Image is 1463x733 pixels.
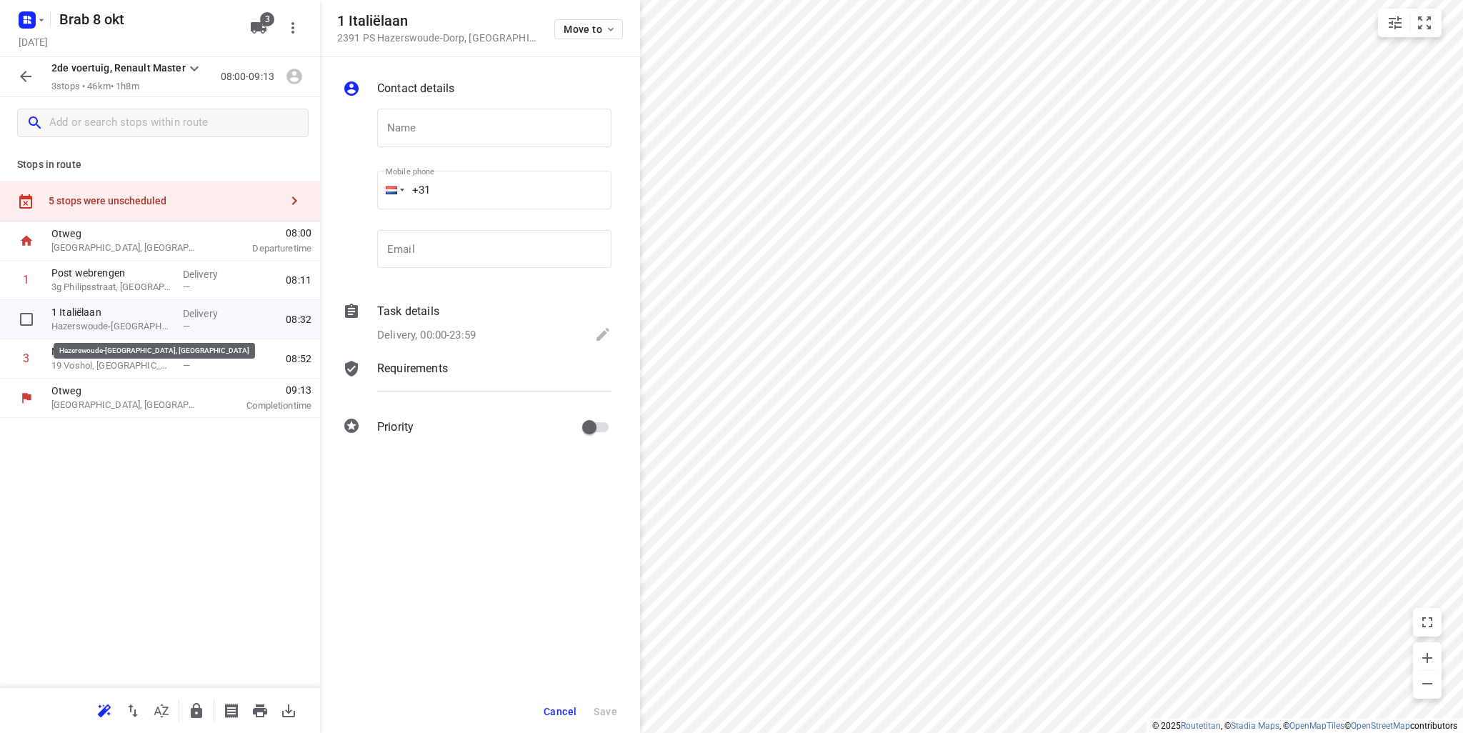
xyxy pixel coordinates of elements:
div: Task detailsDelivery, 00:00-23:59 [343,303,611,346]
span: — [183,321,190,331]
input: 1 (702) 123-4567 [377,171,611,209]
span: Reoptimize route [90,703,119,717]
span: Reverse route [119,703,147,717]
p: 3 stops • 46km • 1h8m [51,80,203,94]
button: Cancel [538,699,582,724]
li: © 2025 , © , © © contributors [1152,721,1457,731]
p: Otweg [51,384,200,398]
span: 08:00 [217,226,311,240]
p: Task details [377,303,439,320]
p: 19 Voshol, [GEOGRAPHIC_DATA] [51,359,171,373]
p: Completion time [217,399,311,413]
svg: Edit [594,326,611,343]
a: Stadia Maps [1231,721,1279,731]
span: — [183,360,190,371]
span: Download route [274,703,303,717]
div: Requirements [343,360,611,403]
h5: Rename [54,8,239,31]
p: Post webrengen [51,266,171,280]
span: 08:32 [286,312,311,326]
p: 08:00-09:13 [221,69,280,84]
span: Move to [564,24,616,35]
label: Mobile phone [386,168,434,176]
span: Assign driver [280,69,309,83]
p: Niesing 1 x laag Viburnum davidii [51,344,171,359]
button: Map settings [1381,9,1409,37]
div: 5 stops were unscheduled [49,195,280,206]
a: OpenMapTiles [1289,721,1344,731]
button: Fit zoom [1410,9,1439,37]
p: Hazerswoude-[GEOGRAPHIC_DATA], [GEOGRAPHIC_DATA] [51,319,171,334]
span: Print shipping labels [217,703,246,717]
p: Departure time [217,241,311,256]
p: Contact details [377,80,454,97]
span: 09:13 [217,383,311,397]
div: 3 [23,351,29,365]
p: Requirements [377,360,448,377]
h5: Project date [13,34,54,50]
p: 2de voertuig, Renault Master [51,61,186,76]
div: Contact details [343,80,611,100]
p: [GEOGRAPHIC_DATA], [GEOGRAPHIC_DATA] [51,241,200,255]
a: OpenStreetMap [1351,721,1410,731]
p: Priority [377,419,414,436]
p: 1 Italiëlaan [51,305,171,319]
span: 3 [260,12,274,26]
button: More [279,14,307,42]
p: Otweg [51,226,200,241]
span: Sort by time window [147,703,176,717]
h5: 1 Italiëlaan [337,13,537,29]
p: Delivery [183,267,236,281]
input: Add or search stops within route [49,112,308,134]
span: 08:52 [286,351,311,366]
button: Lock route [182,697,211,725]
p: 2391 PS Hazerswoude-Dorp , [GEOGRAPHIC_DATA] [337,32,537,44]
p: [GEOGRAPHIC_DATA], [GEOGRAPHIC_DATA] [51,398,200,412]
span: — [183,281,190,292]
p: 3g Philipsstraat, [GEOGRAPHIC_DATA] [51,280,171,294]
button: Move to [554,19,623,39]
span: Select [12,305,41,334]
p: Delivery, 00:00-23:59 [377,327,476,344]
div: small contained button group [1378,9,1442,37]
div: Netherlands: + 31 [377,171,404,209]
p: Delivery [183,306,236,321]
a: Routetitan [1181,721,1221,731]
p: Pickup [183,346,236,360]
div: 1 [23,273,29,286]
p: Stops in route [17,157,303,172]
button: 3 [244,14,273,42]
span: 08:11 [286,273,311,287]
span: Cancel [544,706,576,717]
span: Print route [246,703,274,717]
